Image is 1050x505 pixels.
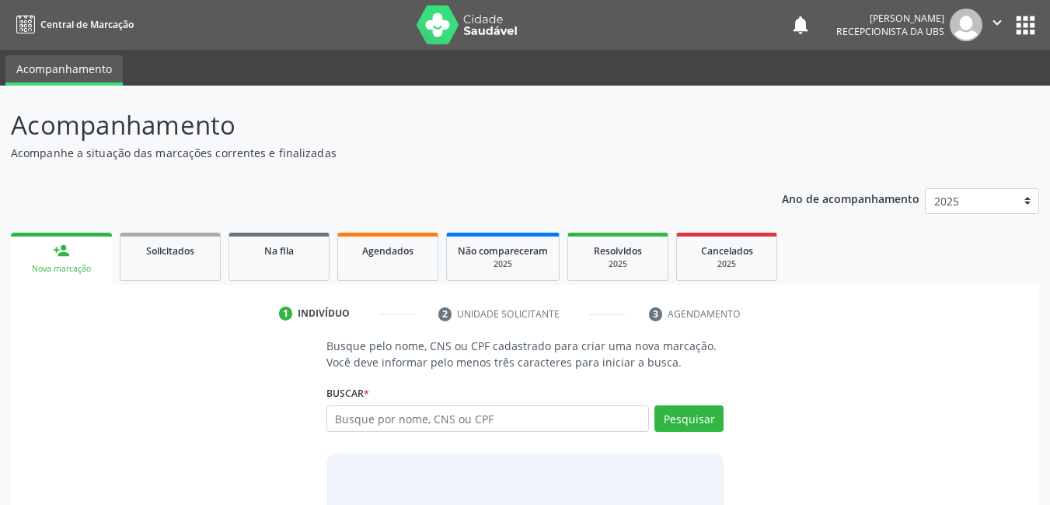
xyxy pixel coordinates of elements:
[701,244,753,258] span: Cancelados
[11,145,731,161] p: Acompanhe a situação das marcações correntes e finalizadas
[982,9,1012,41] button: 
[279,307,293,321] div: 1
[1012,12,1039,39] button: apps
[264,244,294,258] span: Na fila
[989,14,1006,31] i: 
[53,242,70,259] div: person_add
[458,258,548,270] div: 2025
[326,405,650,432] input: Busque por nome, CNS ou CPF
[950,9,982,41] img: img
[40,18,134,31] span: Central de Marcação
[11,106,731,145] p: Acompanhamento
[836,12,944,25] div: [PERSON_NAME]
[22,263,101,275] div: Nova marcação
[782,188,919,208] p: Ano de acompanhamento
[579,258,657,270] div: 2025
[298,307,350,321] div: Indivíduo
[326,381,369,405] label: Buscar
[688,258,766,270] div: 2025
[5,55,123,86] a: Acompanhamento
[362,244,413,258] span: Agendados
[458,244,548,258] span: Não compareceram
[836,25,944,38] span: Recepcionista da UBS
[326,338,724,370] p: Busque pelo nome, CNS ou CPF cadastrado para criar uma nova marcação. Você deve informar pelo men...
[594,244,642,258] span: Resolvidos
[790,14,811,36] button: notifications
[654,405,724,432] button: Pesquisar
[11,12,134,37] a: Central de Marcação
[146,244,194,258] span: Solicitados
